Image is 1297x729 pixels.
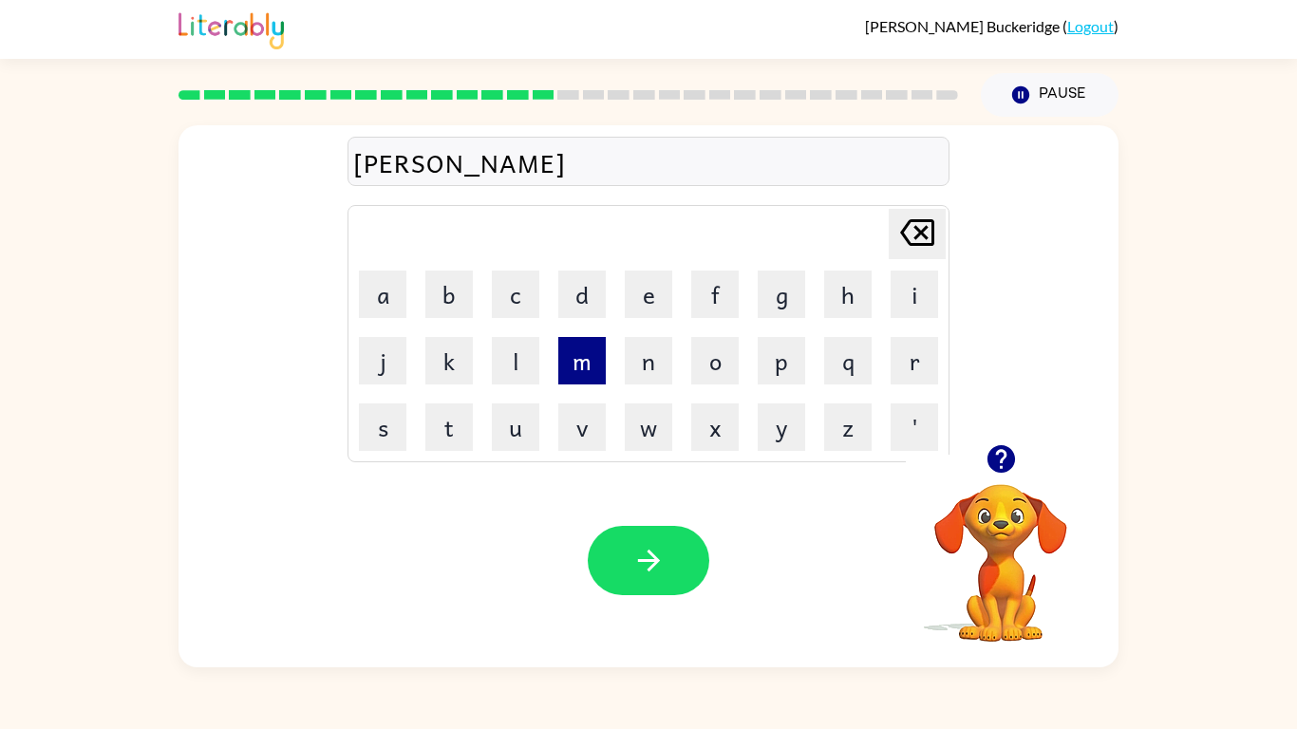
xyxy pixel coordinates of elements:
[891,271,938,318] button: i
[625,403,672,451] button: w
[906,455,1096,645] video: Your browser must support playing .mp4 files to use Literably. Please try using another browser.
[353,142,944,182] div: [PERSON_NAME]
[891,403,938,451] button: '
[824,403,872,451] button: z
[758,403,805,451] button: y
[359,337,406,384] button: j
[425,403,473,451] button: t
[824,337,872,384] button: q
[425,271,473,318] button: b
[558,271,606,318] button: d
[492,403,539,451] button: u
[691,403,739,451] button: x
[359,403,406,451] button: s
[691,337,739,384] button: o
[558,403,606,451] button: v
[865,17,1062,35] span: [PERSON_NAME] Buckeridge
[981,73,1118,117] button: Pause
[492,337,539,384] button: l
[492,271,539,318] button: c
[691,271,739,318] button: f
[625,271,672,318] button: e
[824,271,872,318] button: h
[179,8,284,49] img: Literably
[625,337,672,384] button: n
[558,337,606,384] button: m
[891,337,938,384] button: r
[359,271,406,318] button: a
[865,17,1118,35] div: ( )
[1067,17,1114,35] a: Logout
[758,337,805,384] button: p
[425,337,473,384] button: k
[758,271,805,318] button: g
